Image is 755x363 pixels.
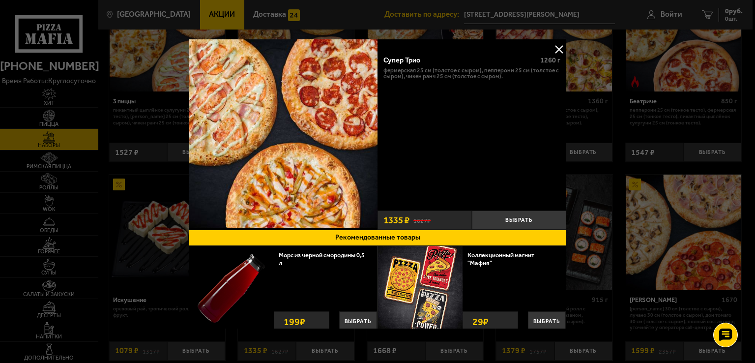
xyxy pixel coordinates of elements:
[189,39,377,230] a: Супер Трио
[339,311,377,332] button: Выбрать
[528,311,566,332] button: Выбрать
[540,56,560,64] span: 1260 г
[413,216,431,224] s: 1627 ₽
[281,312,308,332] strong: 199 ₽
[189,39,377,228] img: Супер Трио
[470,312,491,332] strong: 29 ₽
[383,67,560,80] p: Фермерская 25 см (толстое с сыром), Пепперони 25 см (толстое с сыром), Чикен Ранч 25 см (толстое ...
[467,251,534,267] a: Коллекционный магнит "Мафия"
[383,215,409,225] span: 1335 ₽
[383,56,533,64] div: Супер Трио
[472,211,566,230] button: Выбрать
[279,251,365,267] a: Морс из черной смородины 0,5 л
[189,230,566,246] button: Рекомендованные товары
